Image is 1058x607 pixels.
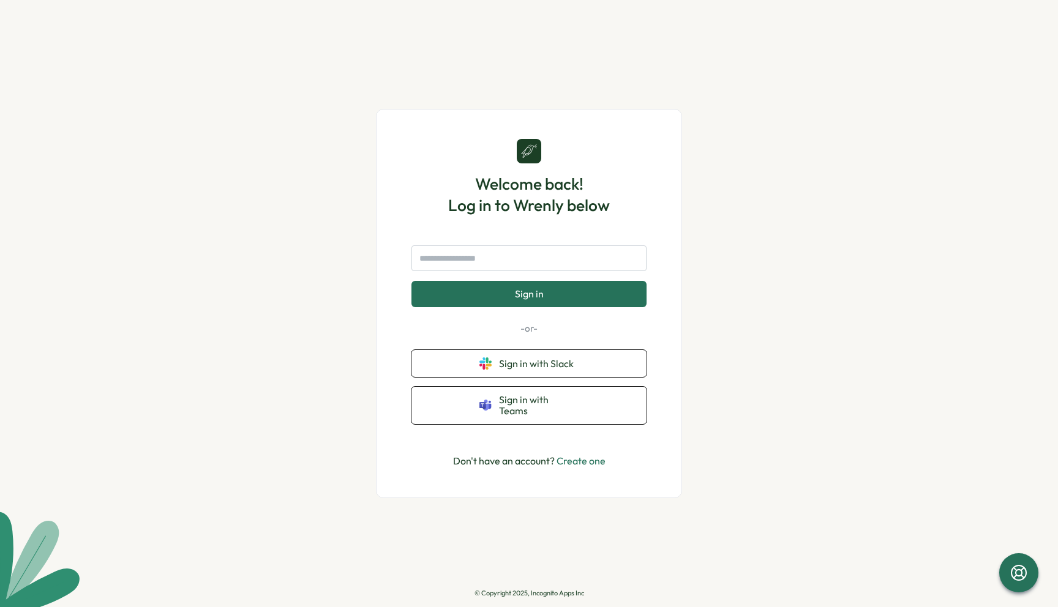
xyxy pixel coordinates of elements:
[515,288,544,299] span: Sign in
[557,455,606,467] a: Create one
[411,322,647,335] p: -or-
[499,394,579,417] span: Sign in with Teams
[411,281,647,307] button: Sign in
[411,350,647,377] button: Sign in with Slack
[475,589,584,597] p: © Copyright 2025, Incognito Apps Inc
[448,173,610,216] h1: Welcome back! Log in to Wrenly below
[499,358,579,369] span: Sign in with Slack
[411,387,647,424] button: Sign in with Teams
[453,453,606,469] p: Don't have an account?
